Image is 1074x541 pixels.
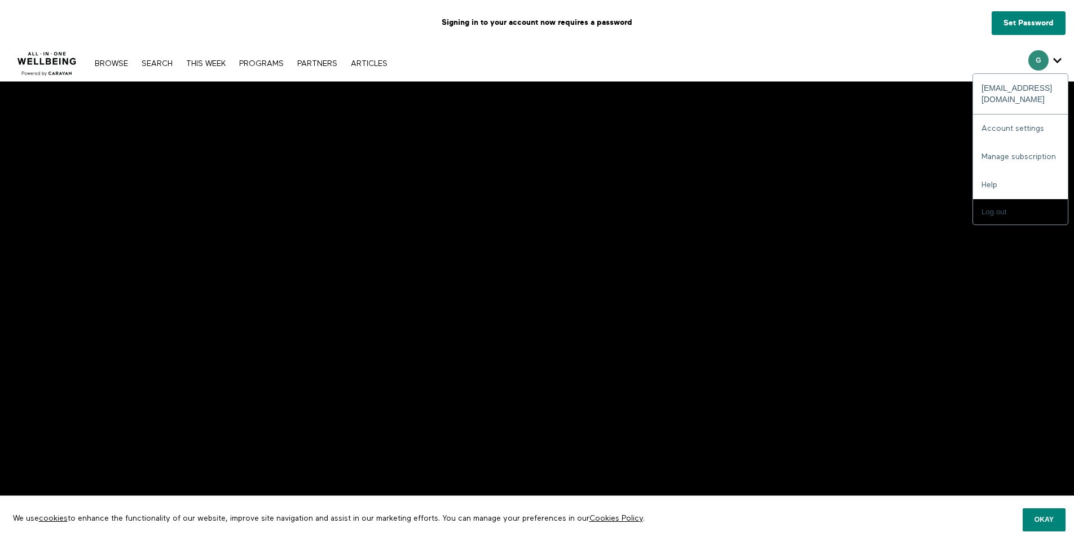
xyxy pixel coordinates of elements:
[136,60,178,68] a: Search
[234,60,289,68] a: PROGRAMS
[5,504,847,533] p: We use to enhance the functionality of our website, improve site navigation and assist in our mar...
[973,171,1068,199] a: Help
[292,60,343,68] a: PARTNERS
[973,115,1068,143] a: Account settings
[973,74,1068,115] div: [EMAIL_ADDRESS][DOMAIN_NAME]
[973,199,1068,225] input: Log out
[1020,45,1070,81] div: Secondary
[13,43,81,77] img: CARAVAN
[181,60,231,68] a: THIS WEEK
[1023,508,1066,531] button: Okay
[39,514,68,522] a: cookies
[8,8,1066,37] p: Signing in to your account now requires a password
[89,58,393,69] nav: Primary
[589,514,643,522] a: Cookies Policy
[89,60,134,68] a: Browse
[992,11,1066,35] a: Set Password
[973,143,1068,171] a: Manage subscription
[345,60,393,68] a: ARTICLES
